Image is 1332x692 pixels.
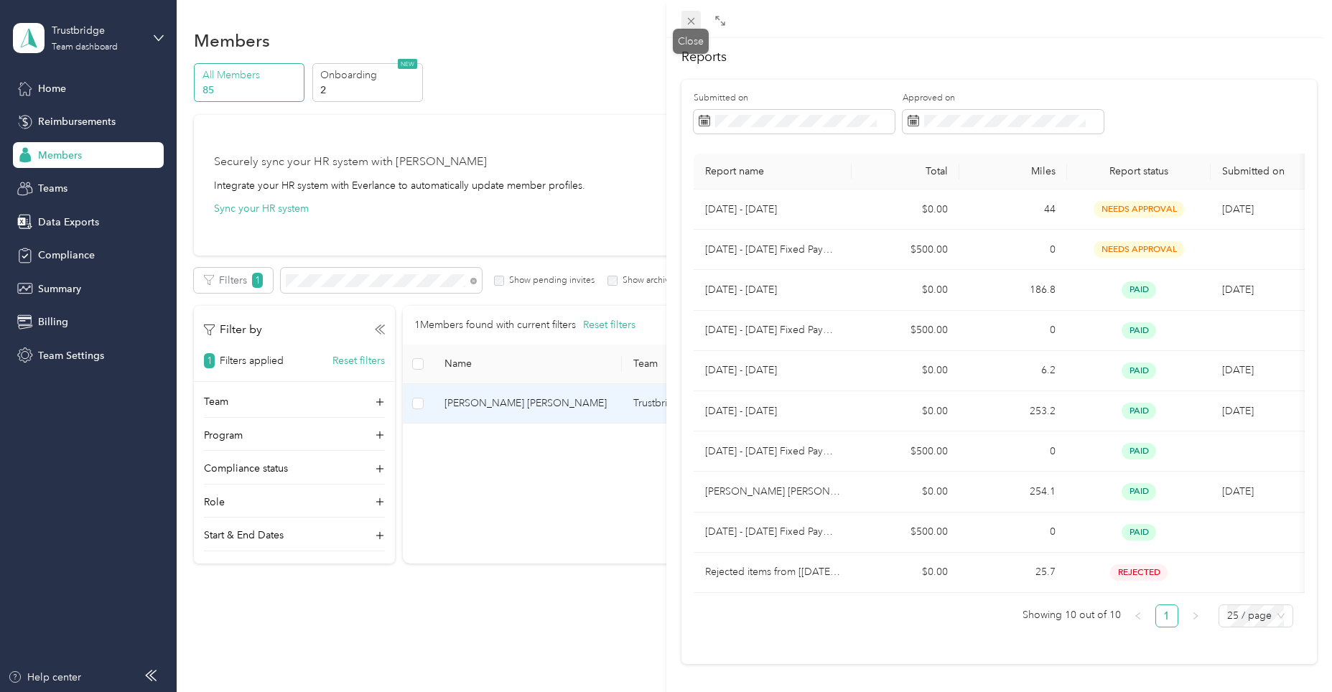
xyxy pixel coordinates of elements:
[852,270,959,310] td: $0.00
[852,391,959,431] td: $0.00
[959,351,1067,391] td: 6.2
[705,363,840,378] p: [DATE] - [DATE]
[694,154,852,190] th: Report name
[903,92,1104,105] label: Approved on
[971,165,1056,177] div: Miles
[705,444,840,459] p: [DATE] - [DATE] Fixed Payment
[1222,405,1254,417] span: [DATE]
[705,524,840,540] p: [DATE] - [DATE] Fixed Payment
[1122,322,1156,339] span: paid
[959,472,1067,512] td: 254.1
[852,513,959,553] td: $500.00
[705,484,840,500] p: [PERSON_NAME] [PERSON_NAME]
[1219,604,1293,627] div: Page Size
[681,47,1318,67] h2: Reports
[1252,612,1332,692] iframe: Everlance-gr Chat Button Frame
[1211,154,1318,190] th: Submitted on
[852,351,959,391] td: $0.00
[1122,483,1156,500] span: paid
[959,391,1067,431] td: 253.2
[1184,604,1207,627] button: right
[852,190,959,230] td: $0.00
[852,230,959,270] td: $500.00
[1122,443,1156,459] span: paid
[1222,364,1254,376] span: [DATE]
[1122,403,1156,419] span: paid
[694,92,895,105] label: Submitted on
[1222,284,1254,296] span: [DATE]
[705,202,840,218] p: [DATE] - [DATE]
[1094,241,1184,258] span: needs approval
[1094,201,1184,218] span: needs approval
[1122,281,1156,298] span: paid
[852,311,959,351] td: $500.00
[705,403,840,419] p: [DATE] - [DATE]
[1156,605,1178,627] a: 1
[959,431,1067,472] td: 0
[959,513,1067,553] td: 0
[1222,203,1254,215] span: [DATE]
[1155,604,1178,627] li: 1
[1191,612,1200,620] span: right
[705,564,840,580] p: Rejected items from [[DATE] - [DATE]]
[959,311,1067,351] td: 0
[863,165,948,177] div: Total
[959,553,1067,593] td: 25.7
[1122,524,1156,541] span: paid
[1127,604,1150,627] button: left
[1079,165,1199,177] span: Report status
[1227,605,1285,627] span: 25 / page
[959,270,1067,310] td: 186.8
[1122,363,1156,379] span: paid
[852,553,959,593] td: $0.00
[1134,612,1142,620] span: left
[959,230,1067,270] td: 0
[1222,485,1254,497] span: [DATE]
[1110,564,1168,581] span: rejected
[852,472,959,512] td: $0.00
[1023,604,1121,626] span: Showing 10 out of 10
[852,431,959,472] td: $500.00
[673,29,709,54] div: Close
[1184,604,1207,627] li: Next Page
[705,282,840,298] p: [DATE] - [DATE]
[959,190,1067,230] td: 44
[1127,604,1150,627] li: Previous Page
[705,322,840,338] p: [DATE] - [DATE] Fixed Payment
[705,242,840,258] p: [DATE] - [DATE] Fixed Payment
